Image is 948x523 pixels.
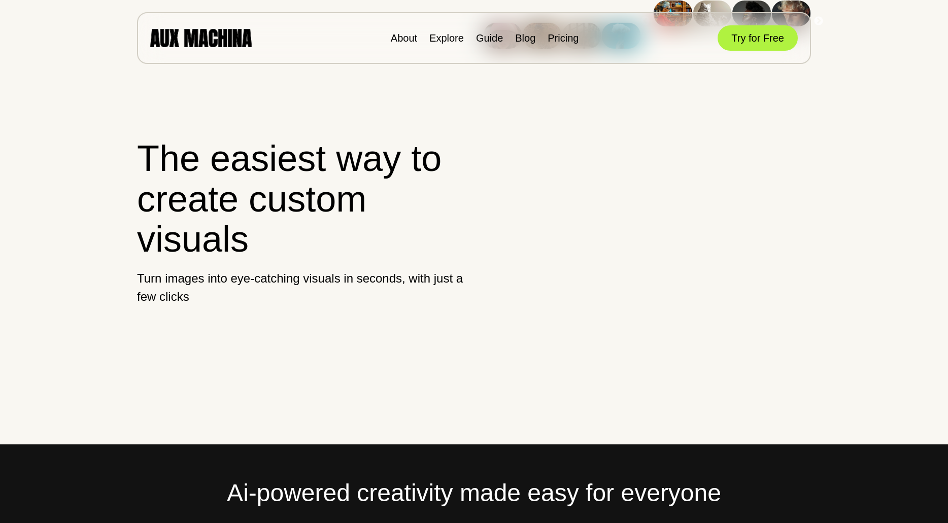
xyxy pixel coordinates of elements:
[137,269,465,306] p: Turn images into eye-catching visuals in seconds, with just a few clicks
[137,138,465,259] h1: The easiest way to create custom visuals
[515,32,535,44] a: Blog
[548,32,579,44] a: Pricing
[429,32,464,44] a: Explore
[150,29,252,47] img: AUX MACHINA
[137,475,811,511] h2: Ai-powered creativity made easy for everyone
[718,25,798,51] button: Try for Free
[391,32,417,44] a: About
[476,32,503,44] a: Guide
